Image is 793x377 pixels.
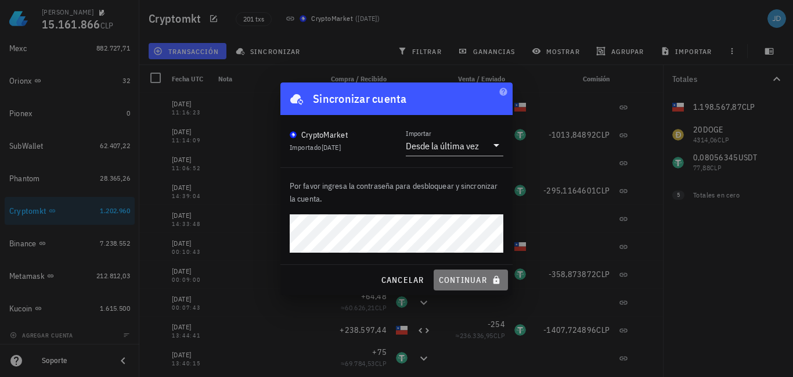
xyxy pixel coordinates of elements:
span: cancelar [380,275,424,285]
label: Importar [406,129,431,138]
span: continuar [438,275,503,285]
div: ImportarDesde la última vez [406,136,503,156]
img: CryptoMKT [290,131,297,138]
span: Importado [290,143,341,152]
span: [DATE] [322,143,341,152]
button: cancelar [376,270,428,290]
div: Desde la última vez [406,140,479,152]
p: Por favor ingresa la contraseña para desbloquear y sincronizar la cuenta. [290,179,503,205]
div: CryptoMarket [301,129,348,141]
div: Sincronizar cuenta [313,89,407,108]
button: continuar [434,270,508,290]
